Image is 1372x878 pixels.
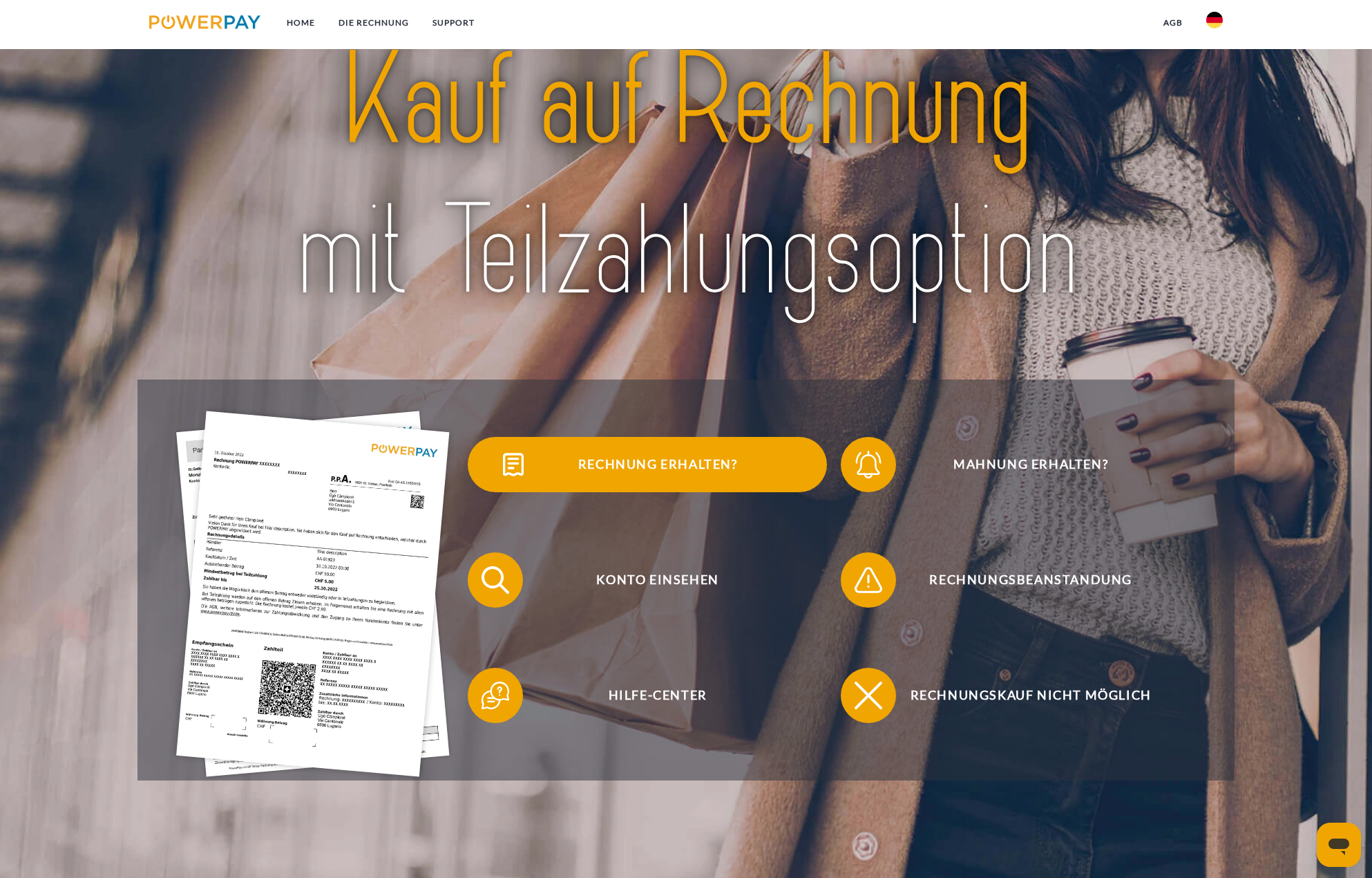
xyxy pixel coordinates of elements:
[478,563,513,597] img: qb_search.svg
[841,668,1200,723] button: Rechnungskauf nicht möglich
[488,552,827,608] span: Konto einsehen
[468,668,827,723] button: Hilfe-Center
[468,437,827,492] button: Rechnung erhalten?
[478,678,513,713] img: qb_help.svg
[176,411,450,777] img: single_invoice_powerpay_de.jpg
[1152,10,1194,35] a: agb
[496,447,531,482] img: qb_bill.svg
[149,15,260,29] img: logo-powerpay.svg
[841,552,1200,608] button: Rechnungsbeanstandung
[851,563,886,597] img: qb_warning.svg
[468,552,827,608] button: Konto einsehen
[327,10,421,35] a: DIE RECHNUNG
[841,437,1200,492] button: Mahnung erhalten?
[851,678,886,713] img: qb_close.svg
[861,437,1200,492] span: Mahnung erhalten?
[861,668,1200,723] span: Rechnungskauf nicht möglich
[488,437,827,492] span: Rechnung erhalten?
[1317,823,1361,867] iframe: Schaltfläche zum Öffnen des Messaging-Fensters
[861,552,1200,608] span: Rechnungsbeanstandung
[421,10,486,35] a: SUPPORT
[202,19,1170,335] img: title-powerpay_de.svg
[275,10,327,35] a: Home
[851,447,886,482] img: qb_bell.svg
[1206,12,1223,28] img: de
[488,668,827,723] span: Hilfe-Center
